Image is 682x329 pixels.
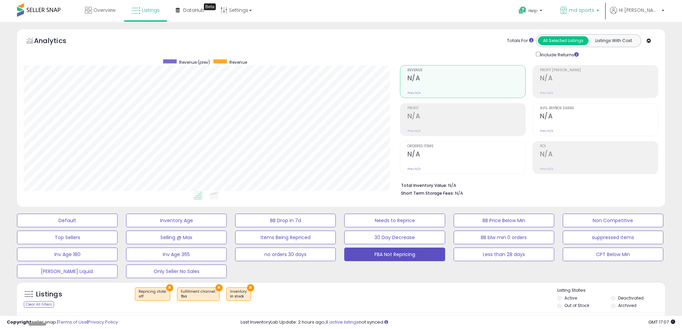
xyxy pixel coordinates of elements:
button: × [247,284,254,291]
span: Profit [407,107,525,110]
a: 8 active listings [326,319,359,325]
h5: Listings [36,290,62,299]
strong: Copyright [7,319,32,325]
div: seller snap | | [7,319,118,326]
button: suppressed items [563,231,663,244]
span: DataHub [183,7,205,14]
div: off [139,294,167,299]
div: Tooltip anchor [204,3,216,10]
label: Active [564,295,577,301]
span: Revenue [407,69,525,72]
button: no orders 30 days [235,248,336,261]
span: N/A [455,190,463,196]
small: Prev: N/A [407,91,421,95]
label: Archived [618,303,636,308]
div: fba [181,294,216,299]
span: Avg. Buybox Share [540,107,658,110]
small: Prev: N/A [407,129,421,133]
span: Listings [142,7,160,14]
span: Revenue [229,59,247,65]
button: CPT Below Min [563,248,663,261]
button: Listings With Cost [588,36,639,45]
b: Total Inventory Value: [401,182,447,188]
span: 2025-10-12 17:07 GMT [648,319,675,325]
div: Last InventoryLab Update: 2 hours ago, not synced. [241,319,675,326]
span: Repricing state : [139,289,167,299]
button: BB Drop in 7d [235,214,336,227]
label: Out of Stock [564,303,589,308]
button: Inv Age 180 [17,248,118,261]
a: Help [513,1,549,22]
h2: N/A [407,112,525,121]
button: Top Sellers [17,231,118,244]
button: Selling @ Max [126,231,227,244]
span: Help [528,8,538,14]
span: ROI [540,144,658,148]
div: Include Returns [531,51,587,58]
h2: N/A [540,150,658,159]
button: × [215,284,223,291]
li: N/A [401,181,653,189]
h2: N/A [540,112,658,121]
small: Prev: N/A [540,167,553,171]
button: [PERSON_NAME] Liquid. [17,265,118,278]
h2: N/A [407,74,525,83]
button: Inv Age 365 [126,248,227,261]
button: Items Being Repriced [235,231,336,244]
small: Prev: N/A [407,167,421,171]
button: All Selected Listings [538,36,589,45]
small: Prev: N/A [540,91,553,95]
div: Clear All Filters [24,301,54,308]
span: Revenue (prev) [179,59,210,65]
span: Fulfillment channel : [181,289,216,299]
span: Overview [93,7,116,14]
button: Non Competitive [563,214,663,227]
a: Hi [PERSON_NAME] [610,7,664,22]
span: Hi [PERSON_NAME] [619,7,660,14]
div: Totals For [507,38,534,44]
button: BB blw min 0 orders [454,231,554,244]
button: Less than 28 days [454,248,554,261]
button: Needs to Reprice [344,214,445,227]
span: Ordered Items [407,144,525,148]
button: Default [17,214,118,227]
button: × [166,284,173,291]
button: Inventory Age [126,214,227,227]
b: Short Term Storage Fees: [401,190,454,196]
button: 30 Day Decrease [344,231,445,244]
i: Get Help [518,6,527,15]
button: FBA Not Repricing [344,248,445,261]
button: BB Price Below Min [454,214,554,227]
h2: N/A [407,150,525,159]
label: Deactivated [618,295,644,301]
span: md sports [569,7,594,14]
span: Inventory : [230,289,247,299]
h2: N/A [540,74,658,83]
h5: Analytics [34,36,80,47]
p: Listing States: [557,287,665,294]
div: in stock [230,294,247,299]
button: Only Seller No Sales [126,265,227,278]
small: Prev: N/A [540,129,553,133]
span: Profit [PERSON_NAME] [540,69,658,72]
